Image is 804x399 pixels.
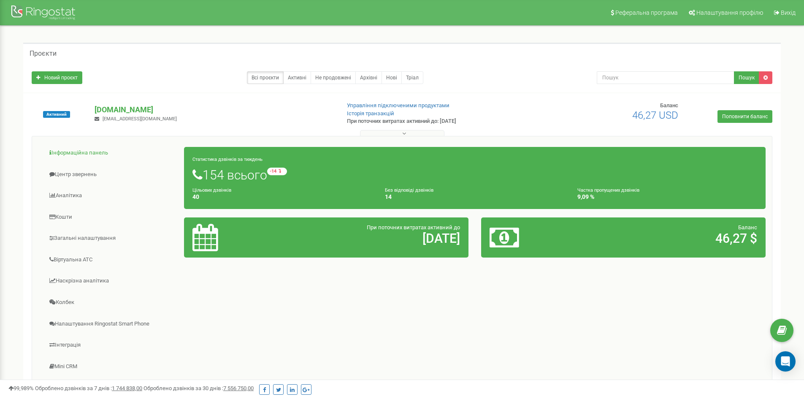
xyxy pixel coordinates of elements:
h2: [DATE] [286,231,460,245]
span: Оброблено дзвінків за 30 днів : [143,385,254,391]
small: Частка пропущених дзвінків [577,187,639,193]
a: Аналiтика [38,185,184,206]
p: [DOMAIN_NAME] [95,104,333,115]
span: Баланс [660,102,678,109]
small: -14 [267,168,287,175]
a: Колбек [38,292,184,313]
div: Open Intercom Messenger [775,351,796,372]
a: Новий проєкт [32,71,82,84]
h1: 154 всього [192,168,757,182]
a: Тріал [401,71,423,84]
h2: 46,27 $ [583,231,757,245]
button: Пошук [734,71,759,84]
h4: 14 [385,194,565,200]
span: Активний [43,111,70,118]
u: 1 744 838,00 [112,385,142,391]
span: [EMAIL_ADDRESS][DOMAIN_NAME] [103,116,177,122]
span: Налаштування профілю [696,9,763,16]
span: 99,989% [8,385,34,391]
a: Всі проєкти [247,71,284,84]
a: Інформаційна панель [38,143,184,163]
small: Без відповіді дзвінків [385,187,433,193]
a: Не продовжені [311,71,356,84]
small: Цільових дзвінків [192,187,231,193]
a: Mini CRM [38,356,184,377]
a: [PERSON_NAME] [38,377,184,398]
a: Кошти [38,207,184,228]
a: Поповнити баланс [717,110,772,123]
h4: 40 [192,194,372,200]
span: 46,27 USD [632,109,678,121]
p: При поточних витратах активний до: [DATE] [347,117,522,125]
input: Пошук [597,71,734,84]
span: Вихід [781,9,796,16]
a: Віртуальна АТС [38,250,184,270]
a: Центр звернень [38,164,184,185]
a: Історія транзакцій [347,110,394,117]
span: Реферальна програма [615,9,678,16]
span: Баланс [738,224,757,231]
small: Статистика дзвінків за тиждень [192,157,263,162]
h4: 9,09 % [577,194,757,200]
span: При поточних витратах активний до [367,224,460,231]
h5: Проєкти [30,50,57,57]
a: Загальні налаштування [38,228,184,249]
a: Наскрізна аналітика [38,271,184,291]
a: Налаштування Ringostat Smart Phone [38,314,184,334]
span: Оброблено дзвінків за 7 днів : [35,385,142,391]
a: Архівні [355,71,382,84]
u: 7 556 750,00 [223,385,254,391]
a: Активні [283,71,311,84]
a: Інтеграція [38,335,184,356]
a: Нові [382,71,402,84]
a: Управління підключеними продуктами [347,102,449,109]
